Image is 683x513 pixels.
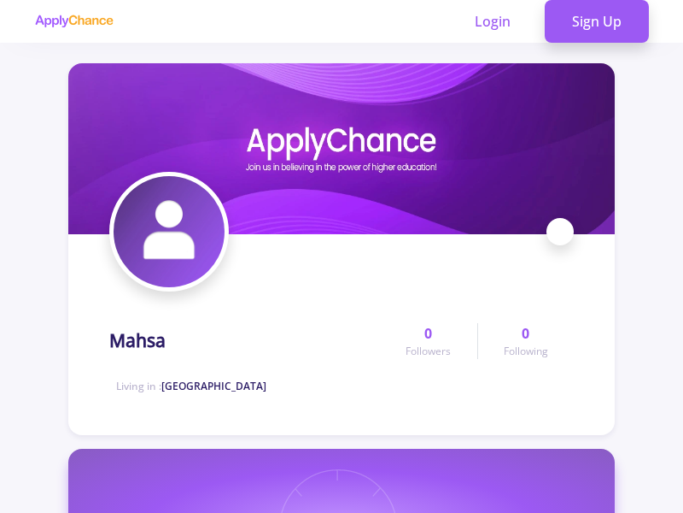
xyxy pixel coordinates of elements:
[380,323,476,359] a: 0Followers
[424,323,432,344] span: 0
[68,63,615,234] img: Mahsacover image
[109,330,166,351] h1: Mahsa
[161,379,266,393] span: [GEOGRAPHIC_DATA]
[522,323,529,344] span: 0
[406,344,451,359] span: Followers
[504,344,548,359] span: Following
[114,176,225,287] img: Mahsaavatar
[477,323,574,359] a: 0Following
[116,379,266,393] span: Living in :
[34,15,114,28] img: applychance logo text only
